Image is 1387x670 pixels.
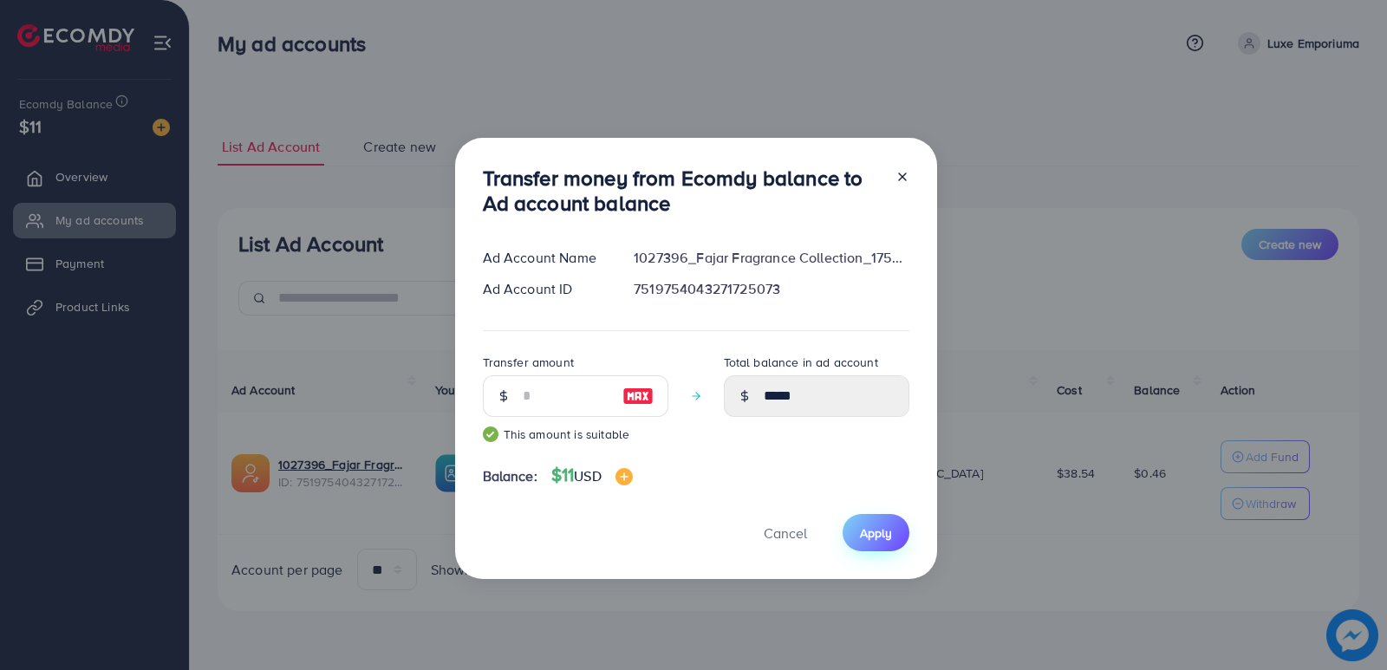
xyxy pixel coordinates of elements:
label: Transfer amount [483,354,574,371]
span: Apply [860,524,892,542]
button: Apply [843,514,909,551]
div: 1027396_Fajar Fragrance Collection_1750829188342 [620,248,922,268]
h4: $11 [551,465,633,486]
span: Cancel [764,524,807,543]
div: 7519754043271725073 [620,279,922,299]
label: Total balance in ad account [724,354,878,371]
img: image [615,468,633,485]
div: Ad Account ID [469,279,621,299]
small: This amount is suitable [483,426,668,443]
button: Cancel [742,514,829,551]
h3: Transfer money from Ecomdy balance to Ad account balance [483,166,882,216]
span: Balance: [483,466,537,486]
div: Ad Account Name [469,248,621,268]
img: guide [483,426,498,442]
img: image [622,386,654,407]
span: USD [574,466,601,485]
